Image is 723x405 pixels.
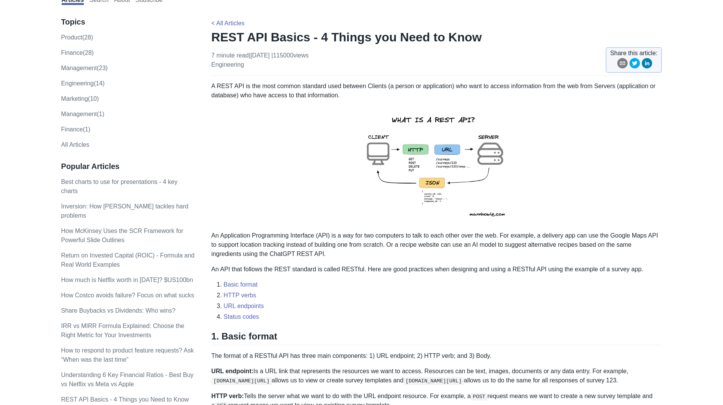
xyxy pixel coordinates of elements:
a: < All Articles [211,20,245,26]
p: The format of a RESTful API has three main components: 1) URL endpoint; 2) HTTP verb; and 3) Body. [211,351,662,361]
a: HTTP verbs [224,292,256,298]
a: engineering [211,61,244,68]
a: Status codes [224,313,259,320]
h2: 1. Basic format [211,331,662,345]
a: Management(1) [61,111,104,117]
a: Return on Invested Capital (ROIC) - Formula and Real World Examples [61,252,195,268]
a: marketing(10) [61,95,99,102]
a: Share Buybacks vs Dividends: Who wins? [61,307,176,314]
a: Inversion: How [PERSON_NAME] tackles hard problems [61,203,189,219]
button: email [617,58,628,71]
a: IRR vs MIRR Formula Explained: Choose the Right Metric for Your Investments [61,323,184,338]
h1: REST API Basics - 4 Things you Need to Know [211,30,662,45]
p: A REST API is the most common standard used between Clients (a person or application) who want to... [211,82,662,100]
p: 7 minute read | [DATE] [211,51,308,69]
a: engineering(14) [61,80,105,87]
a: How to respond to product feature requests? Ask “When was the last time” [61,347,194,363]
span: | 115000 views [271,52,309,59]
strong: URL endpoint: [211,368,253,374]
p: An API that follows the REST standard is called RESTful. Here are good practices when designing a... [211,265,662,274]
p: An Application Programming Interface (API) is a way for two computers to talk to each other over ... [211,231,662,259]
a: product(28) [61,34,93,41]
strong: HTTP verb: [211,393,244,399]
h3: Topics [61,17,195,27]
a: Best charts to use for presentations - 4 key charts [61,179,178,194]
a: management(23) [61,65,108,71]
code: [DOMAIN_NAME][URL] [403,377,464,385]
a: Finance(1) [61,126,90,133]
button: linkedin [641,58,652,71]
a: How McKinsey Uses the SCR Framework for Powerful Slide Outlines [61,228,183,243]
a: Understanding 6 Key Financial Ratios - Best Buy vs Netflix vs Meta vs Apple [61,372,194,387]
a: REST API Basics - 4 Things you Need to Know [61,396,189,403]
a: All Articles [61,141,90,148]
code: [DOMAIN_NAME][URL] [211,377,272,385]
a: finance(28) [61,49,94,56]
h3: Popular Articles [61,162,195,171]
code: POST [471,393,488,400]
p: Is a URL link that represents the resources we want to access. Resources can be text, images, doc... [211,367,662,385]
a: URL endpoints [224,303,264,309]
button: twitter [629,58,640,71]
a: How Costco avoids failure? Focus on what sucks [61,292,194,298]
a: How much is Netflix worth in [DATE]? $US100bn [61,277,193,283]
img: rest-api [353,106,521,225]
span: Share this article: [610,49,658,58]
a: Basic format [224,281,258,288]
